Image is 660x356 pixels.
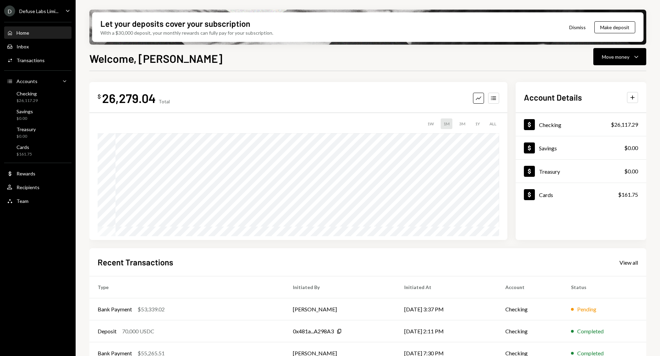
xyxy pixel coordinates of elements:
div: Total [158,99,170,104]
div: ALL [487,118,499,129]
div: Home [16,30,29,36]
button: Dismiss [561,19,594,35]
div: Savings [16,108,33,114]
a: Savings$0.00 [4,106,71,123]
td: Checking [497,320,563,342]
a: Checking$26,117.29 [4,89,71,105]
div: Accounts [16,78,37,84]
a: Recipients [4,181,71,193]
div: Bank Payment [98,305,132,313]
a: Rewards [4,167,71,180]
div: $26,117.29 [611,120,638,129]
th: Status [563,276,646,298]
h2: Recent Transactions [98,256,173,268]
div: Transactions [16,57,45,63]
div: $0.00 [16,134,36,139]
a: Home [4,26,71,39]
div: Cards [539,192,553,198]
div: Deposit [98,327,117,335]
a: Cards$161.75 [516,183,646,206]
a: Team [4,195,71,207]
div: Recipients [16,184,40,190]
a: Accounts [4,75,71,87]
div: 3M [456,118,468,129]
div: Team [16,198,29,204]
td: [DATE] 2:11 PM [396,320,497,342]
a: Transactions [4,54,71,66]
div: 0x481a...A298A3 [293,327,334,335]
div: 1M [441,118,452,129]
td: [PERSON_NAME] [285,298,396,320]
th: Type [89,276,285,298]
div: 1W [425,118,437,129]
div: Pending [577,305,596,313]
div: $ [98,93,101,100]
h1: Welcome, [PERSON_NAME] [89,51,222,65]
div: Rewards [16,171,35,176]
div: Savings [539,145,557,151]
td: Checking [497,298,563,320]
a: Savings$0.00 [516,136,646,159]
th: Account [497,276,563,298]
div: Let your deposits cover your subscription [100,18,250,29]
a: Inbox [4,40,71,53]
div: Treasury [16,126,36,132]
div: Completed [577,327,604,335]
div: 26,279.04 [102,90,156,106]
div: $161.75 [618,191,638,199]
div: Move money [602,53,629,60]
div: Checking [16,91,38,96]
a: Treasury$0.00 [4,124,71,141]
div: $0.00 [624,144,638,152]
a: Cards$161.75 [4,142,71,159]
button: Move money [593,48,646,65]
a: Treasury$0.00 [516,160,646,183]
div: 1Y [472,118,483,129]
div: 70,000 USDC [122,327,154,335]
div: $53,339.02 [137,305,165,313]
h2: Account Details [524,92,582,103]
a: View all [619,259,638,266]
div: D [4,5,15,16]
div: $161.75 [16,151,32,157]
th: Initiated At [396,276,497,298]
button: Make deposit [594,21,635,33]
div: Treasury [539,168,560,175]
div: $26,117.29 [16,98,38,104]
div: Defuse Labs Limi... [19,8,58,14]
td: [DATE] 3:37 PM [396,298,497,320]
div: Cards [16,144,32,150]
a: Checking$26,117.29 [516,113,646,136]
div: With a $30,000 deposit, your monthly rewards can fully pay for your subscription. [100,29,273,36]
th: Initiated By [285,276,396,298]
div: $0.00 [624,167,638,175]
div: Checking [539,122,561,128]
div: Inbox [16,44,29,49]
div: $0.00 [16,116,33,122]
